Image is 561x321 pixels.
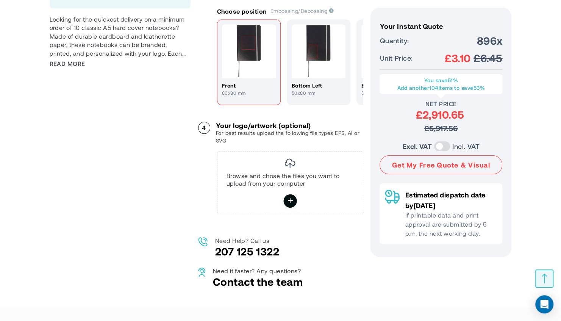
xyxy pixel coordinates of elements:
[473,85,485,91] span: 53%
[380,121,502,135] div: £5,917.56
[380,108,500,121] div: £2,910.65
[405,211,497,238] p: If printable data and print approval are submitted by 5 p.m. the next working day.
[380,35,409,46] span: Quantity:
[227,172,354,187] p: Browse and chose the files you want to upload from your computer
[383,84,498,92] p: Add another items to save
[50,15,191,58] div: Looking for the quickest delivery on a minimum order of 10 classic A5 hard cover notebooks? Made ...
[361,24,415,78] img: Print position bottom right
[292,82,345,89] h4: bottom left
[222,24,276,78] img: Print position front
[215,237,280,244] p: Need Help? Call us
[403,141,432,152] label: Excl. VAT
[535,295,553,313] div: Open Intercom Messenger
[385,189,400,204] img: Delivery
[292,24,345,78] img: Print position bottom left
[452,141,480,152] label: Incl. VAT
[413,201,435,210] span: [DATE]
[429,85,438,91] span: 104
[383,77,498,84] p: You save
[445,51,470,65] span: £3.10
[448,77,458,83] span: 51%
[292,89,345,96] p: 50x80 mm
[361,82,415,89] h4: bottom right
[217,7,267,16] p: Choose position
[477,34,502,47] span: 896x
[284,158,295,168] img: Image Uploader
[216,122,363,129] h3: Your logo/artwork (optional)
[270,8,334,14] span: Embossing/Debossing
[198,237,208,246] img: Call us image
[50,60,85,68] span: Read More
[198,267,205,277] img: Contact us image
[283,194,297,208] label: Browse and chose the files
[380,100,502,108] div: Net Price
[380,155,502,174] button: Get My Free Quote & Visual
[473,51,502,65] span: £6.45
[213,267,303,275] p: Need it faster? Any questions?
[215,245,280,258] a: 207 125 1322
[222,89,276,96] p: 80x80 mm
[222,82,276,89] h4: front
[216,129,363,144] p: For best results upload the following file types EPS, AI or SVG
[405,189,497,211] p: Estimated dispatch date by
[380,53,413,63] span: Unit Price:
[213,275,303,288] a: Contact the team
[361,89,415,96] p: 50x80 mm
[380,22,502,30] h3: Your Instant Quote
